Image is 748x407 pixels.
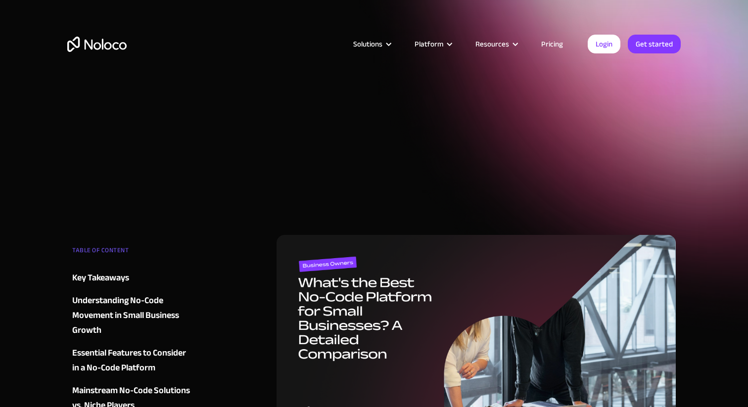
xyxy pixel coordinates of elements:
[588,35,620,53] a: Login
[72,293,192,338] a: Understanding No-Code Movement in Small Business Growth
[402,38,463,50] div: Platform
[463,38,529,50] div: Resources
[72,271,192,285] a: Key Takeaways
[529,38,575,50] a: Pricing
[72,346,192,375] a: Essential Features to Consider in a No-Code Platform
[341,38,402,50] div: Solutions
[67,37,127,52] a: home
[415,38,443,50] div: Platform
[72,271,129,285] div: Key Takeaways
[475,38,509,50] div: Resources
[72,243,192,263] div: TABLE OF CONTENT
[628,35,681,53] a: Get started
[353,38,382,50] div: Solutions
